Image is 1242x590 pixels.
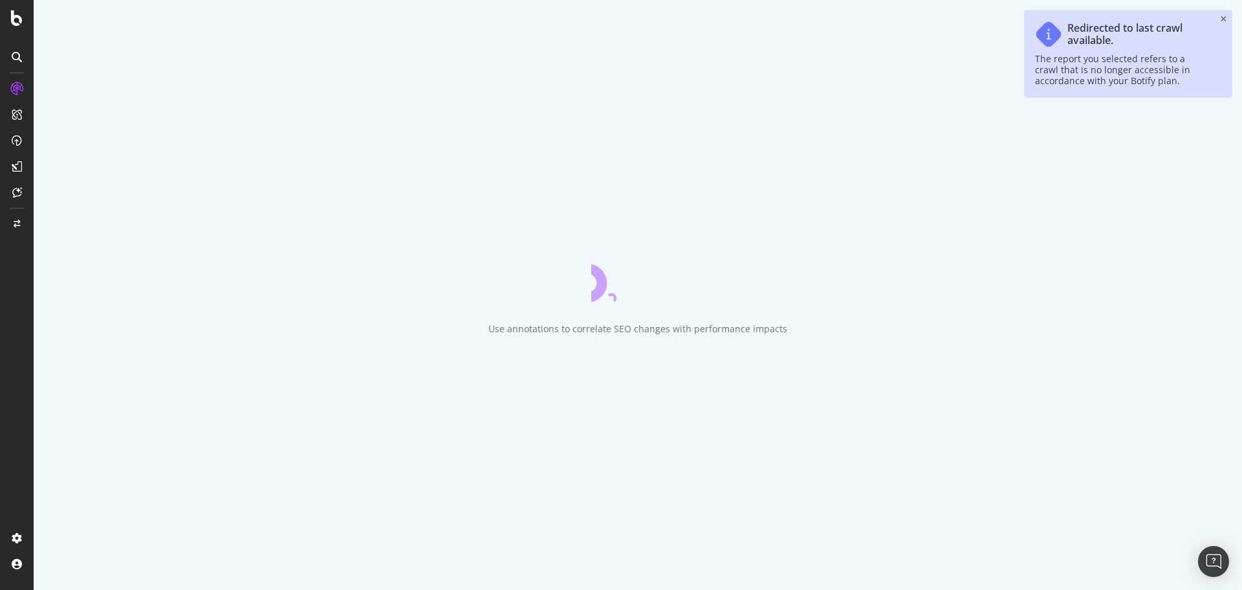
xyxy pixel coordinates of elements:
[1067,22,1208,47] div: Redirected to last crawl available.
[1221,16,1226,23] div: close toast
[488,323,787,335] div: Use annotations to correlate SEO changes with performance impacts
[1198,546,1229,577] div: Open Intercom Messenger
[591,255,684,302] div: animation
[1035,53,1208,86] div: The report you selected refers to a crawl that is no longer accessible in accordance with your Bo...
